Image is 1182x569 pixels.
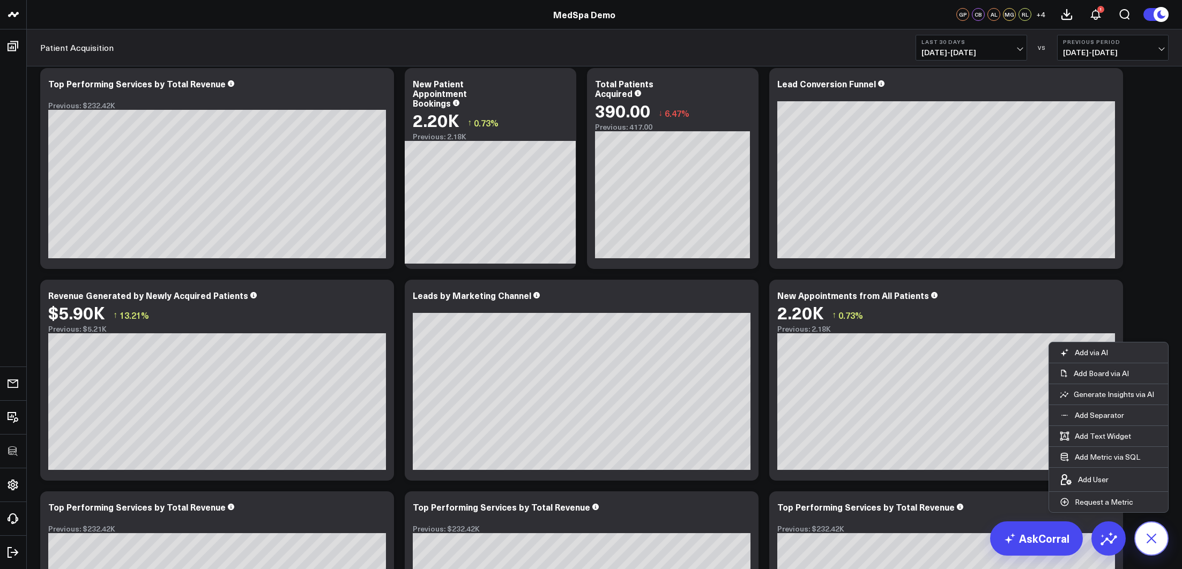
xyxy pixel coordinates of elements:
[777,289,929,301] div: New Appointments from All Patients
[413,78,467,109] div: New Patient Appointment Bookings
[48,325,386,333] div: Previous: $5.21K
[916,35,1027,61] button: Last 30 Days[DATE]-[DATE]
[777,525,1115,533] div: Previous: $232.42K
[990,521,1083,556] a: AskCorral
[1074,390,1154,399] p: Generate Insights via AI
[777,78,876,89] div: Lead Conversion Funnel
[1034,8,1047,21] button: +4
[595,123,750,131] div: Previous: 417.00
[553,9,615,20] a: MedSpa Demo
[665,107,689,119] span: 6.47%
[48,501,226,513] div: Top Performing Services by Total Revenue
[1032,44,1052,51] div: VS
[921,48,1021,57] span: [DATE] - [DATE]
[1078,475,1109,484] p: Add User
[1003,8,1016,21] div: MG
[1097,6,1104,13] div: 1
[972,8,985,21] div: CB
[1049,447,1151,467] button: Add Metric via SQL
[987,8,1000,21] div: AL
[1057,35,1169,61] button: Previous Period[DATE]-[DATE]
[777,501,955,513] div: Top Performing Services by Total Revenue
[413,501,590,513] div: Top Performing Services by Total Revenue
[1063,39,1163,45] b: Previous Period
[1063,48,1163,57] span: [DATE] - [DATE]
[1074,369,1129,378] p: Add Board via AI
[658,106,663,120] span: ↓
[413,110,459,130] div: 2.20K
[1049,405,1135,425] button: Add Separator
[474,117,499,129] span: 0.73%
[120,309,149,321] span: 13.21%
[467,116,472,130] span: ↑
[1036,11,1045,18] span: + 4
[595,101,650,120] div: 390.00
[921,39,1021,45] b: Last 30 Days
[48,78,226,89] div: Top Performing Services by Total Revenue
[838,309,863,321] span: 0.73%
[48,303,105,322] div: $5.90K
[1075,410,1124,420] p: Add Separator
[777,303,824,322] div: 2.20K
[1049,384,1168,405] button: Generate Insights via AI
[48,525,386,533] div: Previous: $232.42K
[1049,363,1168,384] button: Add Board via AI
[1019,8,1031,21] div: RL
[1049,342,1119,363] button: Add via AI
[1049,468,1119,491] button: Add User
[1075,497,1133,507] p: Request a Metric
[956,8,969,21] div: GP
[1075,348,1108,357] p: Add via AI
[113,308,117,322] span: ↑
[832,308,836,322] span: ↑
[595,78,653,99] div: Total Patients Acquired
[413,132,568,141] div: Previous: 2.18K
[1049,492,1144,512] button: Request a Metric
[413,525,750,533] div: Previous: $232.42K
[777,325,1115,333] div: Previous: 2.18K
[40,42,114,54] a: Patient Acquisition
[48,289,248,301] div: Revenue Generated by Newly Acquired Patients
[48,101,386,110] div: Previous: $232.42K
[1049,426,1142,446] button: Add Text Widget
[413,289,531,301] div: Leads by Marketing Channel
